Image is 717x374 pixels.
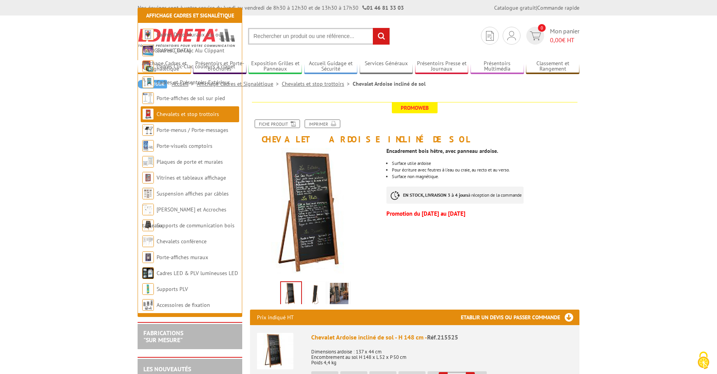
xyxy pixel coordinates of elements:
a: LES NOUVEAUTÉS [143,365,191,373]
a: Chevalets et stop trottoirs [157,111,219,118]
input: rechercher [373,28,390,45]
img: Cadres Deco Muraux Alu ou Bois [142,29,154,40]
img: 215525_chevalet_1480x520x500_situation.jpg [330,283,348,307]
a: Fiche produit [255,119,300,128]
a: Supports de communication bois [157,222,234,229]
a: Accessoires de fixation [157,301,210,308]
a: Vitrines et tableaux affichage [157,174,226,181]
span: 0 [538,24,546,32]
li: Chevalet Ardoise incliné de sol [353,80,426,88]
li: Surface non magnétique. [392,174,579,179]
p: à réception de la commande [386,187,524,204]
a: devis rapide 0 Mon panier 0,00€ HT [524,27,579,45]
a: Commande rapide [537,4,579,11]
a: Suspension affiches par câbles [157,190,229,197]
a: Classement et Rangement [526,60,579,73]
a: Porte-affiches de sol sur pied [157,95,225,102]
img: 215525_chevalet_sur_pied.jpg [281,282,301,306]
input: Rechercher un produit ou une référence... [248,28,390,45]
img: Chevalet Ardoise incliné de sol - H 148 cm [257,333,293,369]
strong: EN STOCK, LIVRAISON 3 à 4 jours [403,192,468,198]
p: Promotion du [DATE] au [DATE] [386,211,579,216]
span: Promoweb [392,102,438,113]
a: [PERSON_NAME] et Accroches tableaux [142,206,226,229]
img: Cimaises et Accroches tableaux [142,204,154,215]
p: Dimensions ardoise : 137 x 44 cm Encombrement au sol H 148 x L 52 x P 50 cm Poids 4,4 kg [311,344,572,365]
img: Porte-affiches de sol sur pied [142,92,154,104]
a: Présentoirs Multimédia [471,60,524,73]
a: Plaques de porte et murales [157,158,223,165]
a: Présentoirs Presse et Journaux [415,60,469,73]
img: Cadres et Présentoirs Extérieur [142,76,154,88]
img: Suspension affiches par câbles [142,188,154,199]
span: Réf.215525 [427,333,458,341]
div: Nos équipes sont à votre service du lundi au vendredi de 8h30 à 12h30 et de 13h30 à 17h30 [138,4,404,12]
li: Pour écriture avec feutres à l’eau ou craie, au recto et au verso. [392,168,579,172]
a: Cadres et Présentoirs Extérieur [157,79,230,86]
a: Cadres Clic-Clac Alu Clippant [157,47,224,54]
p: Prix indiqué HT [257,310,294,325]
a: FABRICATIONS"Sur Mesure" [143,329,183,344]
a: Porte-menus / Porte-messages [157,126,228,133]
img: Porte-affiches muraux [142,251,154,263]
img: devis rapide [486,31,494,41]
a: Catalogue gratuit [494,4,536,11]
img: Porte-visuels comptoirs [142,140,154,152]
a: Porte-affiches muraux [157,254,208,261]
a: Affichage Cadres et Signalétique [146,12,234,19]
a: Imprimer [305,119,340,128]
button: Cookies (fenêtre modale) [690,348,717,374]
img: 215525_chevalet_sur_pied.jpg [250,148,381,279]
a: Porte-visuels comptoirs [157,142,212,149]
span: Mon panier [550,27,579,45]
li: Surface utile ardoise [392,161,579,166]
a: Cadres Deco Muraux Alu ou [GEOGRAPHIC_DATA] [142,31,222,54]
a: Chevalets conférence [157,238,207,245]
img: devis rapide [530,31,541,40]
a: Présentoirs et Porte-brochures [193,60,246,73]
a: Supports PLV [157,286,188,293]
img: Vitrines et tableaux affichage [142,172,154,184]
img: devis rapide [507,31,516,40]
a: Services Généraux [360,60,413,73]
div: | [494,4,579,12]
div: Chevalet Ardoise incliné de sol - H 148 cm - [311,333,572,342]
span: € HT [550,36,579,45]
a: Cadres LED & PLV lumineuses LED [157,270,238,277]
strong: Encadrement bois hêtre, avec panneau ardoise. [386,147,498,154]
a: Accueil Guidage et Sécurité [304,60,358,73]
img: Chevalets conférence [142,235,154,247]
img: Plaques de porte et murales [142,156,154,168]
span: 0,00 [550,36,562,44]
a: Affichage Cadres et Signalétique [138,60,191,73]
img: Supports PLV [142,283,154,295]
strong: 01 46 81 33 03 [362,4,404,11]
img: 215525_chevalet_1480x520x500_dos.jpg [306,283,324,307]
h3: Etablir un devis ou passer commande [461,310,579,325]
a: Exposition Grilles et Panneaux [248,60,302,73]
img: Chevalets et stop trottoirs [142,108,154,120]
img: Accessoires de fixation [142,299,154,311]
img: Cookies (fenêtre modale) [694,351,713,370]
img: Porte-menus / Porte-messages [142,124,154,136]
a: Chevalets et stop trottoirs [282,80,353,87]
img: Cadres LED & PLV lumineuses LED [142,267,154,279]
